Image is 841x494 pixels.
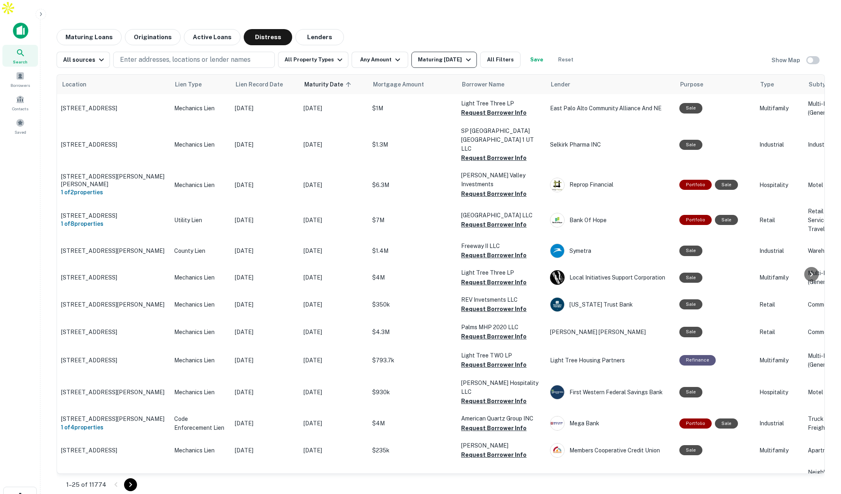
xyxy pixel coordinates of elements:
[759,388,800,397] p: Hospitality
[461,332,527,341] button: Request Borrower Info
[170,75,231,94] th: Lien Type
[61,423,166,432] h6: 1 of 4 properties
[680,80,703,89] span: Purpose
[61,188,166,197] h6: 1 of 2 properties
[461,268,542,277] p: Light Tree Three LP
[759,216,800,225] p: Retail
[801,429,841,468] iframe: Chat Widget
[120,55,251,65] p: Enter addresses, locations or lender names
[235,104,295,113] p: [DATE]
[235,273,295,282] p: [DATE]
[679,180,712,190] div: This is a portfolio loan with 2 properties
[679,103,702,113] div: Sale
[550,104,671,113] p: East Palo Alto Community Alliance And NE
[184,29,240,45] button: Active Loans
[304,246,364,255] p: [DATE]
[236,80,283,89] span: Lien Record Date
[461,423,527,433] button: Request Borrower Info
[759,140,800,149] p: Industrial
[372,419,453,428] p: $4M
[550,270,671,285] div: Local Initiatives Support Corporation
[372,446,453,455] p: $235k
[759,104,800,113] p: Multifamily
[759,419,800,428] p: Industrial
[2,68,38,90] div: Borrowers
[372,328,453,336] p: $4.3M
[235,328,295,336] p: [DATE]
[759,273,800,282] p: Multifamily
[61,447,166,454] p: [STREET_ADDRESS]
[679,355,716,365] div: This loan purpose was for refinancing
[2,92,38,114] a: Contacts
[372,273,453,282] p: $4M
[63,55,106,65] div: All sources
[550,213,671,227] div: Bank Of Hope
[550,178,671,192] div: Reprop Financial
[679,418,712,429] div: This is a portfolio loan with 4 properties
[550,385,671,399] div: First Western Federal Savings Bank
[11,82,30,88] span: Borrowers
[550,443,671,458] div: Members Cooperative Credit Union
[278,52,348,68] button: All Property Types
[372,181,453,189] p: $6.3M
[461,108,527,118] button: Request Borrower Info
[235,216,295,225] p: [DATE]
[299,75,368,94] th: Maturity Date
[411,52,476,68] button: Maturing [DATE]
[759,246,800,255] p: Industrial
[550,178,564,192] img: picture
[760,80,774,89] span: Type
[174,388,227,397] p: Mechanics Lien
[555,273,560,282] p: L I
[235,388,295,397] p: [DATE]
[61,274,166,281] p: [STREET_ADDRESS]
[550,356,671,365] p: Light Tree Housing Partners
[13,59,27,65] span: Search
[461,242,542,250] p: Freeway II LLC
[679,246,702,256] div: Sale
[235,419,295,428] p: [DATE]
[759,356,800,365] p: Multifamily
[679,299,702,309] div: Sale
[66,480,106,490] p: 1–25 of 11774
[235,181,295,189] p: [DATE]
[550,416,671,431] div: Mega Bank
[12,105,28,112] span: Contacts
[461,441,542,450] p: [PERSON_NAME]
[113,52,275,68] button: Enter addresses, locations or lender names
[2,115,38,137] a: Saved
[461,360,527,370] button: Request Borrower Info
[62,80,86,89] span: Location
[352,52,408,68] button: Any Amount
[675,75,755,94] th: Purpose
[372,300,453,309] p: $350k
[771,56,801,65] h6: Show Map
[304,181,364,189] p: [DATE]
[235,300,295,309] p: [DATE]
[461,250,527,260] button: Request Borrower Info
[174,328,227,336] p: Mechanics Lien
[524,52,550,68] button: Save your search to get updates of matches that match your search criteria.
[809,80,833,89] span: Subtype
[461,378,542,396] p: [PERSON_NAME] Hospitality LLC
[174,446,227,455] p: Mechanics Lien
[550,328,671,336] p: [PERSON_NAME] [PERSON_NAME]
[174,356,227,365] p: Mechanics Lien
[57,52,110,68] button: All sources
[304,388,364,397] p: [DATE]
[235,246,295,255] p: [DATE]
[759,181,800,189] p: Hospitality
[679,327,702,337] div: Sale
[174,246,227,255] p: County Lien
[461,414,542,423] p: American Quartz Group INC
[125,29,181,45] button: Originations
[2,45,38,67] a: Search
[553,52,579,68] button: Reset
[61,212,166,219] p: [STREET_ADDRESS]
[372,356,453,365] p: $793.7k
[372,140,453,149] p: $1.3M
